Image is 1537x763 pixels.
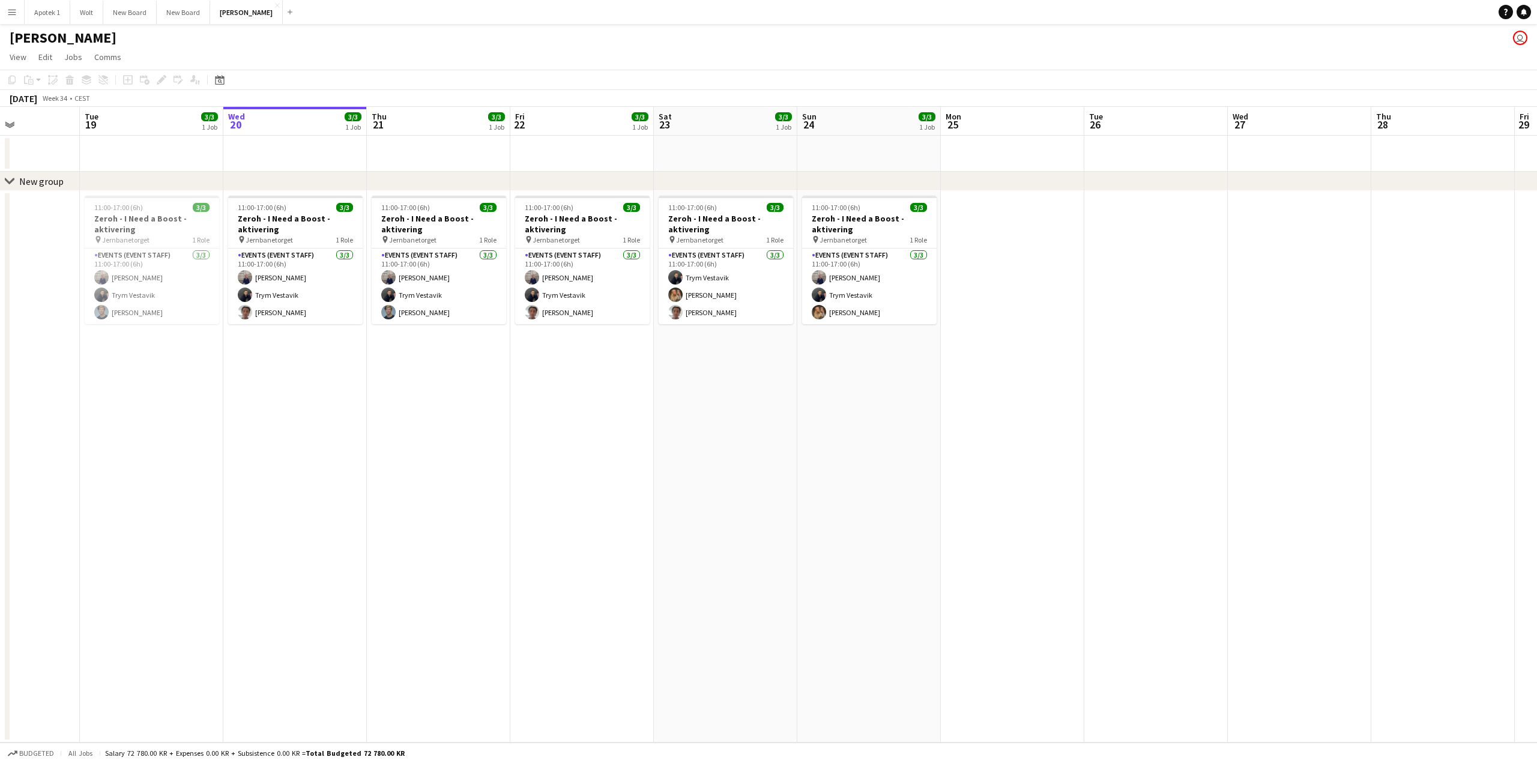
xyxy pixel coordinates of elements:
[40,94,70,103] span: Week 34
[89,49,126,65] a: Comms
[64,52,82,62] span: Jobs
[94,52,121,62] span: Comms
[5,49,31,65] a: View
[19,175,64,187] div: New group
[306,749,405,758] span: Total Budgeted 72 780.00 KR
[70,1,103,24] button: Wolt
[10,29,116,47] h1: [PERSON_NAME]
[105,749,405,758] div: Salary 72 780.00 KR + Expenses 0.00 KR + Subsistence 0.00 KR =
[66,749,95,758] span: All jobs
[6,747,56,760] button: Budgeted
[34,49,57,65] a: Edit
[157,1,210,24] button: New Board
[19,749,54,758] span: Budgeted
[103,1,157,24] button: New Board
[74,94,90,103] div: CEST
[10,92,37,104] div: [DATE]
[210,1,283,24] button: [PERSON_NAME]
[1513,31,1527,45] app-user-avatar: Oskar Pask
[25,1,70,24] button: Apotek 1
[59,49,87,65] a: Jobs
[10,52,26,62] span: View
[38,52,52,62] span: Edit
